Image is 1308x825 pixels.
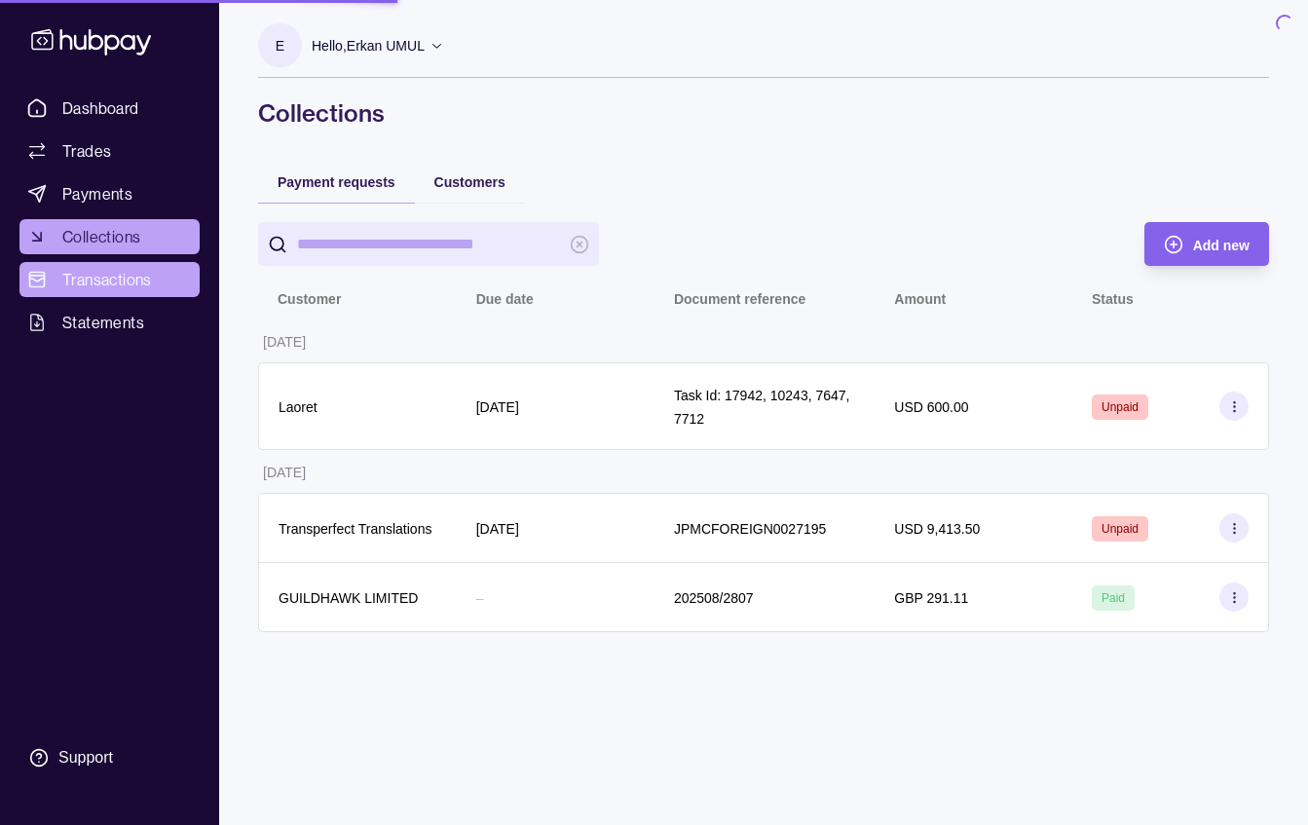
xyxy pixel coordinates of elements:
span: Transactions [62,268,152,291]
a: Transactions [19,262,200,297]
div: Support [58,747,113,769]
p: [DATE] [476,399,519,415]
span: Unpaid [1102,400,1139,414]
a: Support [19,737,200,778]
h1: Collections [258,97,1269,129]
span: Payments [62,182,132,206]
a: Collections [19,219,200,254]
p: Document reference [674,291,805,307]
span: Trades [62,139,111,163]
span: Collections [62,225,140,248]
p: USD 600.00 [894,399,968,415]
button: Add new [1144,222,1269,266]
p: Status [1092,291,1134,307]
p: [DATE] [476,521,519,537]
p: GBP 291.11 [894,590,968,606]
p: Laoret [279,399,318,415]
a: Statements [19,305,200,340]
p: Task Id: 17942, 10243, 7647, 7712 [674,388,850,427]
p: USD 9,413.50 [894,521,980,537]
p: Due date [476,291,534,307]
p: Customer [278,291,341,307]
p: [DATE] [263,334,306,350]
span: Dashboard [62,96,139,120]
span: Unpaid [1102,522,1139,536]
p: Transperfect Translations [279,521,431,537]
a: Payments [19,176,200,211]
a: Trades [19,133,200,169]
span: Add new [1193,238,1250,253]
p: Amount [894,291,946,307]
p: 202508/2807 [674,590,754,606]
p: GUILDHAWK LIMITED [279,590,418,606]
p: JPMCFOREIGN0027195 [674,521,826,537]
input: search [297,222,560,266]
p: E [276,35,284,56]
p: Hello, Erkan UMUL [312,35,425,56]
span: Paid [1102,591,1125,605]
p: [DATE] [263,465,306,480]
p: – [476,590,484,606]
span: Statements [62,311,144,334]
a: Dashboard [19,91,200,126]
span: Customers [434,174,505,190]
span: Payment requests [278,174,395,190]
